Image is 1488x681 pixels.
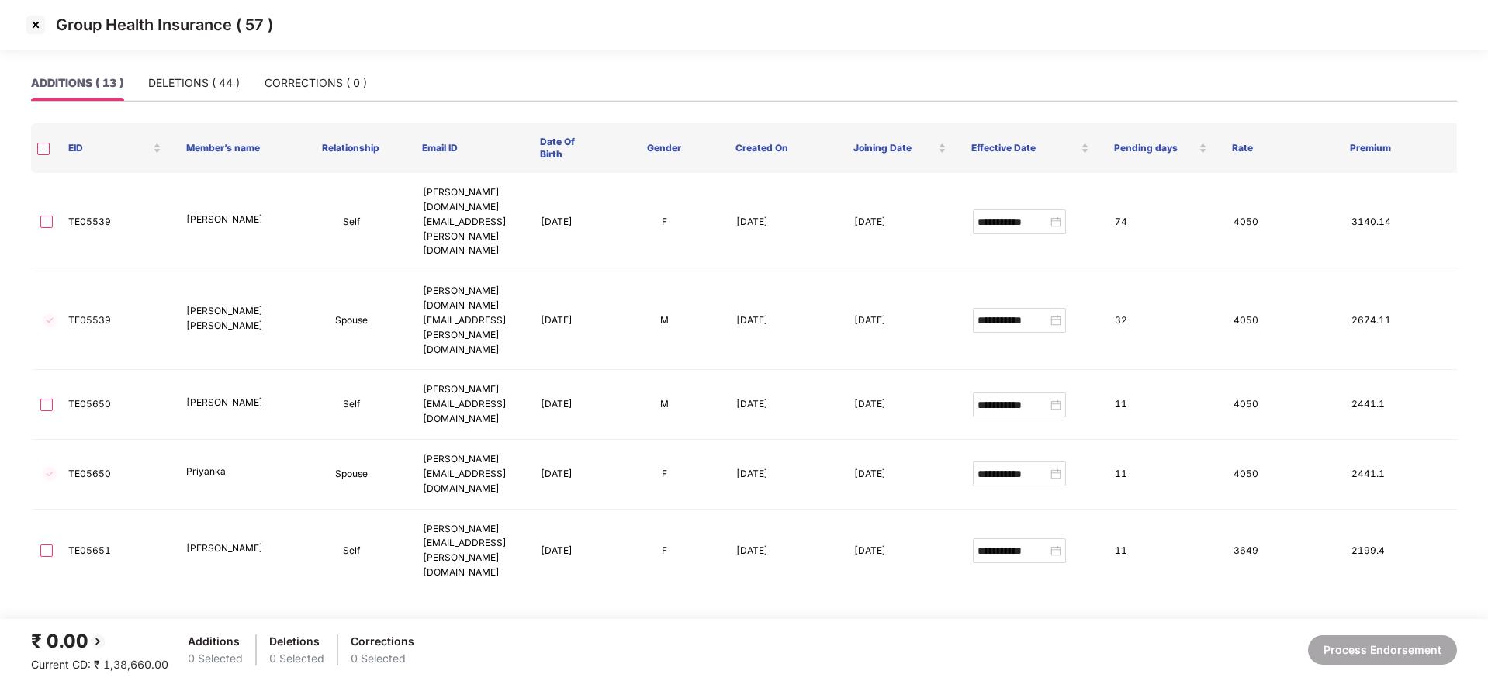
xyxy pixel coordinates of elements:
td: [DATE] [842,510,960,593]
td: [PERSON_NAME][EMAIL_ADDRESS][DOMAIN_NAME] [410,440,528,510]
td: 11 [1102,440,1220,510]
td: TE05650 [56,370,174,440]
td: Self [292,370,410,440]
span: Effective Date [971,142,1078,154]
p: [PERSON_NAME] [186,213,279,227]
td: [DATE] [724,440,842,510]
td: [DATE] [724,370,842,440]
th: Member’s name [174,123,292,173]
div: Deletions [269,633,324,650]
td: TE05539 [56,173,174,271]
td: 11 [1102,510,1220,593]
td: [DATE] [528,271,606,370]
div: DELETIONS ( 44 ) [148,74,240,92]
th: Pending days [1102,123,1220,173]
td: F [606,440,724,510]
td: Spouse [292,440,410,510]
td: [DATE] [724,173,842,271]
td: [DATE] [724,510,842,593]
p: Priyanka [186,465,279,479]
td: 4050 [1221,173,1339,271]
td: [DATE] [842,370,960,440]
span: Pending days [1114,142,1196,154]
td: M [606,370,724,440]
td: F [606,173,724,271]
td: [DATE] [842,271,960,370]
td: F [606,510,724,593]
div: ₹ 0.00 [31,627,168,656]
td: [PERSON_NAME][EMAIL_ADDRESS][PERSON_NAME][DOMAIN_NAME] [410,510,528,593]
th: Premium [1337,123,1455,173]
td: [DATE] [528,510,606,593]
img: svg+xml;base64,PHN2ZyBpZD0iQ3Jvc3MtMzJ4MzIiIHhtbG5zPSJodHRwOi8vd3d3LnczLm9yZy8yMDAwL3N2ZyIgd2lkdG... [23,12,48,37]
td: TE05651 [56,510,174,593]
div: Additions [188,633,243,650]
td: [DATE] [724,271,842,370]
td: 4050 [1221,271,1339,370]
th: Joining Date [841,123,959,173]
img: svg+xml;base64,PHN2ZyBpZD0iVGljay0zMngzMiIgeG1sbnM9Imh0dHA6Ly93d3cudzMub3JnLzIwMDAvc3ZnIiB3aWR0aD... [40,465,59,483]
th: EID [56,123,174,173]
td: M [606,271,724,370]
p: [PERSON_NAME] [186,396,279,410]
th: Created On [723,123,841,173]
th: Rate [1220,123,1337,173]
th: Email ID [410,123,528,173]
div: ADDITIONS ( 13 ) [31,74,123,92]
p: [PERSON_NAME] [186,541,279,556]
th: Relationship [292,123,410,173]
div: 0 Selected [188,650,243,667]
td: TE05650 [56,440,174,510]
span: Joining Date [853,142,935,154]
button: Process Endorsement [1308,635,1457,665]
th: Gender [605,123,723,173]
td: [DATE] [528,173,606,271]
td: [DATE] [842,173,960,271]
td: 32 [1102,271,1220,370]
div: Corrections [351,633,414,650]
td: Spouse [292,271,410,370]
td: 2441.1 [1339,440,1457,510]
td: [DATE] [528,440,606,510]
td: 2199.4 [1339,510,1457,593]
img: svg+xml;base64,PHN2ZyBpZD0iVGljay0zMngzMiIgeG1sbnM9Imh0dHA6Ly93d3cudzMub3JnLzIwMDAvc3ZnIiB3aWR0aD... [40,311,59,330]
td: 3649 [1221,510,1339,593]
td: 2674.11 [1339,271,1457,370]
td: 3140.14 [1339,173,1457,271]
td: 74 [1102,173,1220,271]
td: 4050 [1221,440,1339,510]
div: 0 Selected [269,650,324,667]
td: [PERSON_NAME][DOMAIN_NAME][EMAIL_ADDRESS][PERSON_NAME][DOMAIN_NAME] [410,173,528,271]
th: Date Of Birth [528,123,605,173]
td: Self [292,173,410,271]
td: 4050 [1221,370,1339,440]
div: 0 Selected [351,650,414,667]
p: [PERSON_NAME] [PERSON_NAME] [186,304,279,334]
td: 11 [1102,370,1220,440]
span: Current CD: ₹ 1,38,660.00 [31,658,168,671]
th: Effective Date [959,123,1102,173]
td: [PERSON_NAME][EMAIL_ADDRESS][DOMAIN_NAME] [410,370,528,440]
p: Group Health Insurance ( 57 ) [56,16,273,34]
div: CORRECTIONS ( 0 ) [265,74,367,92]
td: 2441.1 [1339,370,1457,440]
td: [DATE] [528,370,606,440]
img: svg+xml;base64,PHN2ZyBpZD0iQmFjay0yMHgyMCIgeG1sbnM9Imh0dHA6Ly93d3cudzMub3JnLzIwMDAvc3ZnIiB3aWR0aD... [88,632,107,651]
td: [PERSON_NAME][DOMAIN_NAME][EMAIL_ADDRESS][PERSON_NAME][DOMAIN_NAME] [410,271,528,370]
td: [DATE] [842,440,960,510]
td: Self [292,510,410,593]
span: EID [68,142,150,154]
td: TE05539 [56,271,174,370]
